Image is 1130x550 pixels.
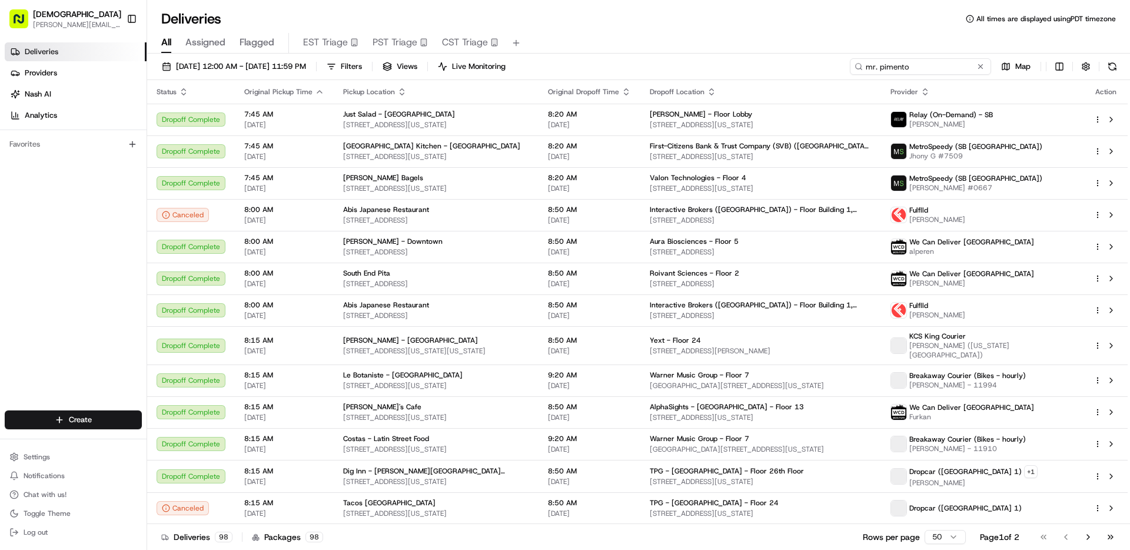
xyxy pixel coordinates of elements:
a: Deliveries [5,42,147,61]
span: [DATE] [244,279,324,289]
span: 8:20 AM [548,110,631,119]
img: profile_Fulflld_OnFleet_Thistle_SF.png [891,303,906,318]
span: We Can Deliver [GEOGRAPHIC_DATA] [909,269,1034,279]
button: [DATE] 12:00 AM - [DATE] 11:59 PM [157,58,311,75]
button: Log out [5,524,142,541]
span: Provider [890,87,918,97]
span: [STREET_ADDRESS] [343,311,529,320]
span: [STREET_ADDRESS][US_STATE] [343,184,529,193]
span: EST Triage [303,35,348,49]
span: 8:00 AM [244,300,324,310]
span: [STREET_ADDRESS][US_STATE][US_STATE] [343,346,529,356]
span: Assigned [185,35,225,49]
div: Packages [252,531,323,543]
span: KCS King Courier [909,332,966,341]
div: Start new chat [40,112,193,124]
button: Canceled [157,208,209,222]
span: 8:50 AM [548,205,631,214]
span: [PERSON_NAME] [909,120,993,129]
span: Live Monitoring [452,61,506,72]
span: [PERSON_NAME] ([US_STATE][GEOGRAPHIC_DATA]) [909,341,1075,360]
span: Notifications [24,471,65,481]
span: Interactive Brokers ([GEOGRAPHIC_DATA]) - Floor Building 1, Floor 2 [650,300,872,310]
span: 8:15 AM [244,466,324,476]
span: Filters [341,61,362,72]
span: Abis Japanese Restaurant [343,205,429,214]
button: Views [377,58,423,75]
span: TPG - [GEOGRAPHIC_DATA] - Floor 26th Floor [650,466,804,476]
span: [STREET_ADDRESS][US_STATE] [650,413,872,422]
span: Settings [24,452,50,462]
span: [STREET_ADDRESS][US_STATE] [343,381,529,390]
span: [DATE] [548,279,631,289]
span: [DATE] [548,152,631,161]
img: profile_Fulflld_OnFleet_Thistle_SF.png [891,207,906,223]
span: [PERSON_NAME] [909,310,965,320]
span: [DATE] [244,509,324,518]
p: Rows per page [863,531,920,543]
button: Start new chat [200,116,214,130]
span: [DATE] [548,247,631,257]
span: First-Citizens Bank & Trust Company (SVB) ([GEOGRAPHIC_DATA]) - Floor 13 [650,141,872,151]
div: 💻 [99,172,109,181]
span: [PERSON_NAME] Bagels [343,173,423,183]
button: Live Monitoring [433,58,511,75]
span: Dropoff Location [650,87,704,97]
div: Deliveries [161,531,232,543]
span: [DATE] [244,477,324,486]
span: South End Pita [343,269,390,278]
button: Notifications [5,468,142,484]
div: Page 1 of 2 [980,531,1019,543]
h1: Deliveries [161,9,221,28]
span: Dropcar ([GEOGRAPHIC_DATA] 1) [909,467,1022,476]
span: [STREET_ADDRESS][PERSON_NAME] [650,346,872,356]
a: Analytics [5,106,147,125]
span: 8:00 AM [244,205,324,214]
span: [STREET_ADDRESS][US_STATE] [650,184,872,193]
span: [STREET_ADDRESS][US_STATE] [343,120,529,130]
button: Filters [321,58,367,75]
span: Tacos [GEOGRAPHIC_DATA] [343,498,436,508]
span: [PERSON_NAME] - Floor Lobby [650,110,752,119]
span: CST Triage [442,35,488,49]
span: Original Pickup Time [244,87,313,97]
span: Pickup Location [343,87,395,97]
a: Powered byPylon [83,199,142,208]
span: Knowledge Base [24,171,90,183]
span: [DATE] [244,381,324,390]
a: Nash AI [5,85,147,104]
span: [PERSON_NAME] [909,279,1034,288]
span: [DATE] [244,216,324,225]
span: [GEOGRAPHIC_DATA][STREET_ADDRESS][US_STATE] [650,381,872,390]
span: [DATE] [244,311,324,320]
span: [PERSON_NAME]'s Cafe [343,402,421,412]
span: [PERSON_NAME] [909,215,965,224]
span: [STREET_ADDRESS] [343,279,529,289]
span: Costas - Latin Street Food [343,434,429,443]
span: [STREET_ADDRESS][US_STATE] [650,152,872,161]
span: 8:15 AM [244,434,324,443]
span: [GEOGRAPHIC_DATA] Kitchen - [GEOGRAPHIC_DATA] [343,141,520,151]
span: [DEMOGRAPHIC_DATA] [33,8,121,20]
span: [PERSON_NAME] - 11910 [909,444,1026,453]
span: [STREET_ADDRESS][US_STATE] [650,477,872,486]
span: [DATE] [244,346,324,356]
span: Jhony G #7509 [909,151,1042,161]
span: 9:20 AM [548,434,631,443]
span: [DATE] [548,184,631,193]
button: Settings [5,449,142,465]
span: Roivant Sciences - Floor 2 [650,269,739,278]
span: [STREET_ADDRESS][US_STATE] [343,445,529,454]
span: PST Triage [373,35,417,49]
span: [DATE] [548,477,631,486]
span: 8:15 AM [244,370,324,380]
span: Flagged [240,35,274,49]
span: [STREET_ADDRESS] [343,216,529,225]
span: [DATE] [244,184,324,193]
span: [STREET_ADDRESS][US_STATE] [650,509,872,518]
img: profile_wcd-boston.png [891,239,906,254]
button: Create [5,410,142,429]
span: Just Salad - [GEOGRAPHIC_DATA] [343,110,455,119]
span: [PERSON_NAME] - 11994 [909,380,1026,390]
span: 8:15 AM [244,402,324,412]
